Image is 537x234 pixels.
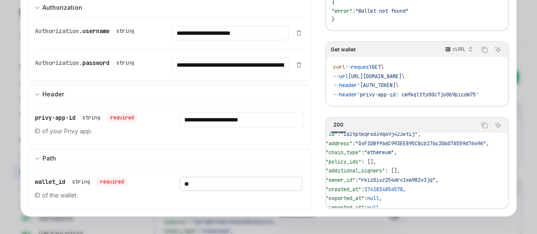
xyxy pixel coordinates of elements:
[479,44,490,55] button: Copy the contents from the code block
[394,149,397,156] span: ,
[35,126,159,136] p: ID of your Privy app.
[486,140,489,147] span: ,
[385,167,400,174] span: : [],
[418,131,421,138] span: ,
[172,58,289,72] input: Enter password
[331,46,356,53] span: Get wallet
[42,89,64,99] div: Header
[479,120,490,131] button: Copy the contents from the code block
[28,149,311,168] button: Expand input section
[35,27,82,35] span: Authorization.
[28,85,311,104] button: Expand input section
[333,91,357,98] span: --header
[492,120,503,131] button: Ask AI
[326,177,355,183] span: "owner_id"
[326,158,361,165] span: "policy_ids"
[326,186,361,193] span: "created_at"
[42,153,56,164] div: Path
[381,64,384,70] span: \
[355,8,409,14] span: "Wallet not found"
[180,177,302,191] input: Enter wallet_id
[352,8,355,14] span: :
[453,46,466,53] p: cURL
[82,27,110,35] span: username
[107,113,138,122] div: required
[355,177,358,183] span: :
[35,58,138,68] div: Authorization.password
[357,91,479,98] span: 'privy-app-id: cmfkqltty00c7jo0b9picdm75'
[332,8,352,14] span: "error"
[367,195,379,202] span: null
[358,177,436,183] span: "rkiz0ivz254drv1xw982v3jq"
[326,131,337,138] span: "id"
[402,73,405,80] span: \
[364,149,394,156] span: "ethereum"
[396,82,399,89] span: \
[294,61,304,68] button: Delete item
[361,158,376,165] span: : [],
[97,178,127,186] div: required
[35,190,159,200] p: ID of the wallet.
[364,204,367,211] span: :
[82,59,110,67] span: password
[35,114,76,121] span: privy-app-id
[364,186,403,193] span: 1741834854578
[331,120,346,130] div: 200
[361,186,364,193] span: :
[172,26,289,40] input: Enter username
[440,42,476,57] button: cURL
[326,167,385,174] span: "additional_signers"
[364,195,367,202] span: :
[333,73,348,80] span: --url
[361,149,364,156] span: :
[326,204,364,211] span: "imported_at"
[436,177,439,183] span: ,
[345,64,372,70] span: --request
[337,131,340,138] span: :
[35,178,65,186] span: wallet_id
[352,140,355,147] span: :
[35,26,138,36] div: Authorization.username
[35,113,138,123] div: privy-app-id
[326,140,352,147] span: "address"
[294,29,304,36] button: Delete item
[357,82,396,89] span: '[AUTH_TOKEN]
[403,186,406,193] span: ,
[180,113,304,127] input: Enter privy-app-id
[372,64,381,70] span: GET
[348,73,402,80] span: [URL][DOMAIN_NAME]
[333,64,345,70] span: curl
[42,3,82,13] div: Authorization
[332,16,335,23] span: }
[326,195,364,202] span: "exported_at"
[355,140,486,147] span: "0xF1DBff66C993EE895C8cb176c30b07A559d76496"
[333,82,357,89] span: --header
[35,177,127,187] div: wallet_id
[367,204,379,211] span: null
[492,44,503,55] button: Ask AI
[340,131,418,138] span: "id2tptkqrxd39qo9j423etij"
[379,195,382,202] span: ,
[35,59,82,67] span: Authorization.
[326,149,361,156] span: "chain_type"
